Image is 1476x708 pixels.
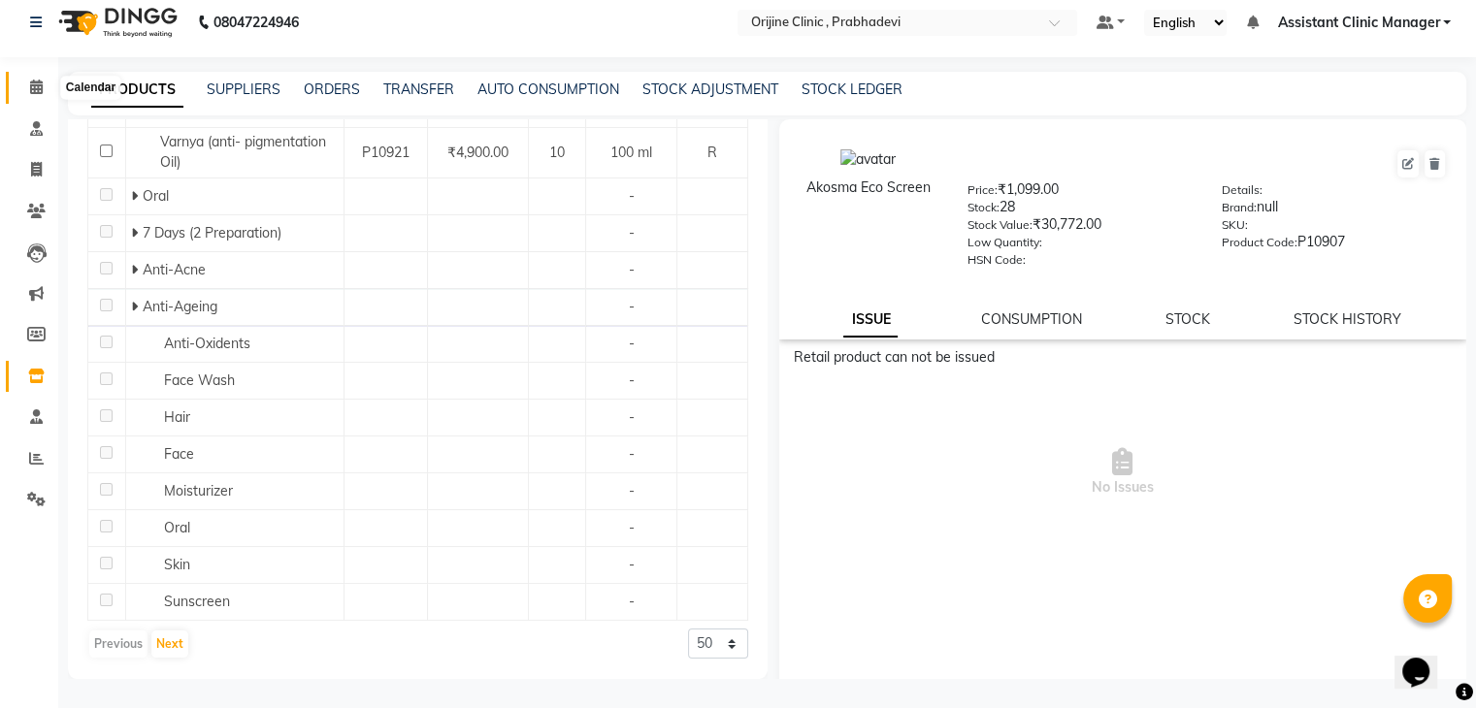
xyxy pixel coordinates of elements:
span: Sunscreen [164,593,230,610]
span: 10 [549,144,565,161]
span: Anti-Acne [143,261,206,278]
span: Face [164,445,194,463]
span: Expand Row [131,298,143,315]
span: Hair [164,408,190,426]
span: - [628,519,634,536]
span: ₹4,900.00 [447,144,508,161]
a: PRODUCTS [91,73,183,108]
label: HSN Code: [968,251,1026,269]
span: Anti-Oxidents [164,335,250,352]
span: Expand Row [131,224,143,241]
span: - [628,445,634,463]
div: Retail product can not be issued [794,347,1453,368]
a: STOCK [1165,310,1210,328]
div: Calendar [61,77,120,100]
label: Stock: [968,199,1000,216]
span: Face Wash [164,371,235,389]
span: - [628,482,634,499]
span: - [628,224,634,241]
label: Stock Value: [968,216,1033,234]
label: Details: [1222,181,1263,199]
div: 28 [968,197,1193,224]
img: avatar [840,149,896,170]
div: Akosma Eco Screen [799,177,939,198]
span: 7 Days (2 Preparation) [143,224,281,241]
label: SKU: [1222,216,1248,234]
span: - [628,593,634,610]
span: Expand Row [131,187,143,205]
label: Product Code: [1222,234,1297,251]
span: - [628,556,634,573]
span: - [628,298,634,315]
span: - [628,408,634,426]
span: Assistant Clinic Manager [1277,13,1439,33]
a: ORDERS [304,80,360,98]
span: Expand Row [131,261,143,278]
a: STOCK LEDGER [802,80,902,98]
span: - [628,335,634,352]
span: Anti-Ageing [143,298,217,315]
span: No Issues [794,375,1453,569]
div: P10907 [1222,232,1447,259]
span: Skin [164,556,190,573]
span: - [628,371,634,389]
button: Next [151,630,188,658]
div: ₹30,772.00 [968,214,1193,241]
span: - [628,261,634,278]
a: AUTO CONSUMPTION [477,80,619,98]
span: Oral [164,519,190,536]
span: Moisturizer [164,482,233,499]
span: 100 ml [610,144,652,161]
label: Price: [968,181,998,199]
span: Varnya (anti- pigmentation Oil) [160,133,326,171]
span: Oral [143,187,169,205]
a: CONSUMPTION [981,310,1082,328]
span: - [628,187,634,205]
a: TRANSFER [383,80,454,98]
span: P10921 [362,144,410,161]
a: ISSUE [843,303,898,338]
label: Brand: [1222,199,1257,216]
div: null [1222,197,1447,224]
iframe: chat widget [1394,630,1457,689]
a: SUPPLIERS [207,80,280,98]
div: ₹1,099.00 [968,179,1193,207]
label: Low Quantity: [968,234,1042,251]
a: STOCK ADJUSTMENT [642,80,778,98]
a: STOCK HISTORY [1294,310,1401,328]
span: R [707,144,717,161]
